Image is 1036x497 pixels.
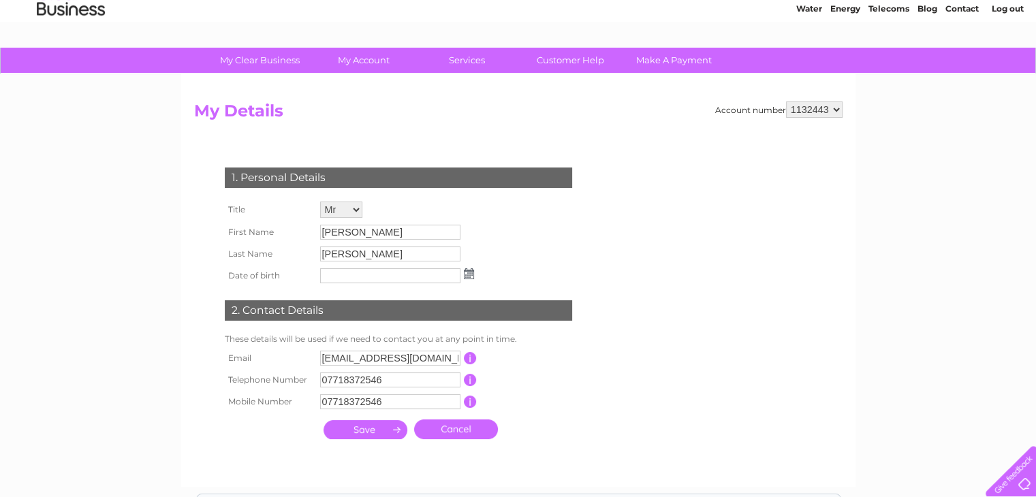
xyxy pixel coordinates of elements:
[991,58,1023,68] a: Log out
[221,347,317,369] th: Email
[36,35,106,77] img: logo.png
[307,48,420,73] a: My Account
[779,7,873,24] a: 0333 014 3131
[221,369,317,391] th: Telephone Number
[618,48,730,73] a: Make A Payment
[225,167,572,188] div: 1. Personal Details
[464,396,477,408] input: Information
[225,300,572,321] div: 2. Contact Details
[204,48,316,73] a: My Clear Business
[464,268,474,279] img: ...
[868,58,909,68] a: Telecoms
[917,58,937,68] a: Blog
[945,58,979,68] a: Contact
[796,58,822,68] a: Water
[411,48,523,73] a: Services
[464,352,477,364] input: Information
[221,265,317,287] th: Date of birth
[221,198,317,221] th: Title
[221,391,317,413] th: Mobile Number
[197,7,841,66] div: Clear Business is a trading name of Verastar Limited (registered in [GEOGRAPHIC_DATA] No. 3667643...
[514,48,627,73] a: Customer Help
[324,420,407,439] input: Submit
[221,243,317,265] th: Last Name
[221,221,317,243] th: First Name
[221,331,576,347] td: These details will be used if we need to contact you at any point in time.
[715,101,843,118] div: Account number
[830,58,860,68] a: Energy
[464,374,477,386] input: Information
[194,101,843,127] h2: My Details
[414,419,498,439] a: Cancel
